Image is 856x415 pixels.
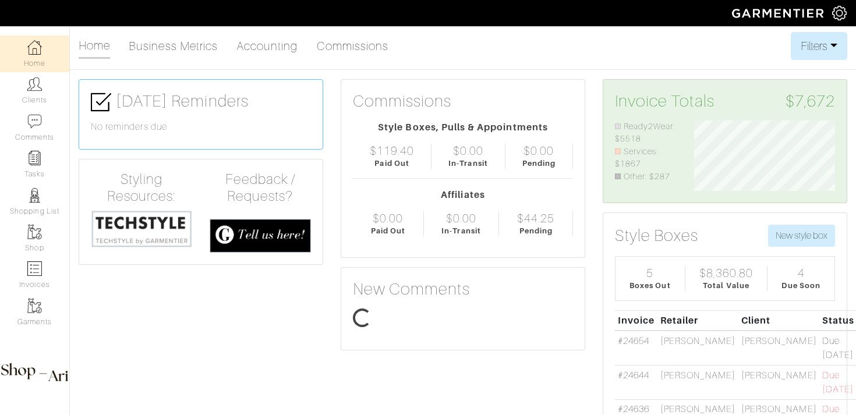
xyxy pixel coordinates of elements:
[629,280,670,291] div: Boxes Out
[91,92,111,112] img: check-box-icon-36a4915ff3ba2bd8f6e4f29bc755bb66becd62c870f447fc0dd1365fcfddab58.png
[822,370,854,395] span: Due [DATE]
[615,146,677,171] li: Services: $1867
[618,370,649,381] a: #24644
[522,158,556,169] div: Pending
[448,158,488,169] div: In-Transit
[353,91,452,111] h3: Commissions
[129,34,218,58] a: Business Metrics
[726,3,832,23] img: garmentier-logo-header-white-b43fb05a5012e4ada735d5af1a66efaba907eab6374d6393d1fbf88cb4ef424d.png
[374,158,409,169] div: Paid Out
[210,219,311,253] img: feedback_requests-3821251ac2bd56c73c230f3229a5b25d6eb027adea667894f41107c140538ee0.png
[91,210,192,249] img: techstyle-93310999766a10050dc78ceb7f971a75838126fd19372ce40ba20cdf6a89b94b.png
[27,261,42,276] img: orders-icon-0abe47150d42831381b5fb84f609e132dff9fe21cb692f30cb5eec754e2cba89.png
[317,34,389,58] a: Commissions
[738,365,819,399] td: [PERSON_NAME]
[27,151,42,165] img: reminder-icon-8004d30b9f0a5d33ae49ab947aed9ed385cf756f9e5892f1edd6e32f2345188e.png
[27,225,42,239] img: garments-icon-b7da505a4dc4fd61783c78ac3ca0ef83fa9d6f193b1c9dc38574b1d14d53ca28.png
[615,226,699,246] h3: Style Boxes
[27,40,42,55] img: dashboard-icon-dbcd8f5a0b271acd01030246c82b418ddd0df26cd7fceb0bd07c9910d44c42f6.png
[615,91,835,111] h3: Invoice Totals
[657,331,738,365] td: [PERSON_NAME]
[618,336,649,346] a: #24654
[517,211,554,225] div: $44.25
[657,365,738,399] td: [PERSON_NAME]
[453,144,483,158] div: $0.00
[523,144,554,158] div: $0.00
[353,188,573,202] div: Affiliates
[657,310,738,331] th: Retailer
[615,310,657,331] th: Invoice
[27,299,42,313] img: garments-icon-b7da505a4dc4fd61783c78ac3ca0ef83fa9d6f193b1c9dc38574b1d14d53ca28.png
[236,34,298,58] a: Accounting
[615,120,677,146] li: Ready2Wear: $5518
[781,280,820,291] div: Due Soon
[615,171,677,183] li: Other: $287
[441,225,481,236] div: In-Transit
[646,266,653,280] div: 5
[370,144,414,158] div: $119.40
[703,280,749,291] div: Total Value
[27,188,42,203] img: stylists-icon-eb353228a002819b7ec25b43dbf5f0378dd9e0616d9560372ff212230b889e62.png
[618,404,649,414] a: #24636
[519,225,553,236] div: Pending
[91,171,192,205] h4: Styling Resources:
[738,310,819,331] th: Client
[832,6,847,20] img: gear-icon-white-bd11855cb880d31180b6d7d6211b90ccbf57a29d726f0c71d8c61bd08dd39cc2.png
[91,122,311,133] h6: No reminders due
[371,225,405,236] div: Paid Out
[91,91,311,112] h3: [DATE] Reminders
[353,279,573,299] h3: New Comments
[446,211,476,225] div: $0.00
[27,77,42,91] img: clients-icon-6bae9207a08558b7cb47a8932f037763ab4055f8c8b6bfacd5dc20c3e0201464.png
[353,120,573,134] div: Style Boxes, Pulls & Appointments
[798,266,805,280] div: 4
[786,91,835,111] span: $7,672
[27,114,42,129] img: comment-icon-a0a6a9ef722e966f86d9cbdc48e553b5cf19dbc54f86b18d962a5391bc8f6eb6.png
[210,171,311,205] h4: Feedback / Requests?
[699,266,753,280] div: $8,360.80
[791,32,847,60] button: Filters
[738,331,819,365] td: [PERSON_NAME]
[373,211,403,225] div: $0.00
[768,225,835,247] button: New style box
[79,34,110,59] a: Home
